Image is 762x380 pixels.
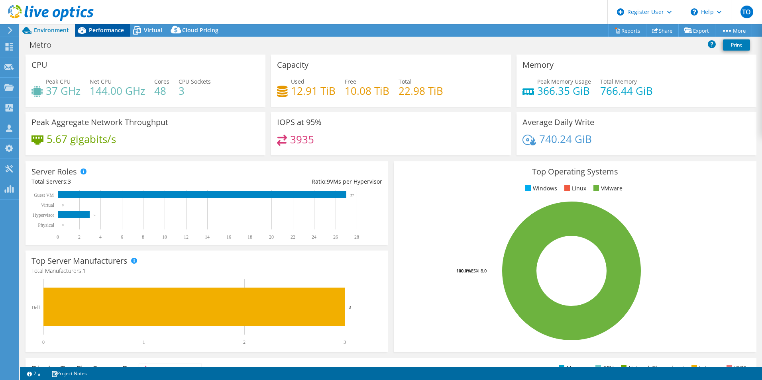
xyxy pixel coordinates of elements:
text: Virtual [41,202,55,208]
text: Physical [38,222,54,228]
h3: Capacity [277,61,308,69]
span: TO [740,6,753,18]
h4: 3 [179,86,211,95]
tspan: ESXi 8.0 [471,268,487,274]
span: 9 [327,178,330,185]
text: 3 [344,339,346,345]
text: 3 [349,305,351,309]
text: 12 [184,234,189,240]
span: Performance [89,26,124,34]
div: Total Servers: [31,177,207,186]
h4: 740.24 GiB [539,135,592,143]
span: Total [399,78,412,85]
tspan: 100.0% [456,268,471,274]
li: Windows [523,184,557,193]
span: Cores [154,78,169,85]
span: Cloud Pricing [182,26,218,34]
span: Virtual [144,26,162,34]
h3: IOPS at 95% [277,118,322,127]
span: Peak Memory Usage [537,78,591,85]
h4: Total Manufacturers: [31,266,382,275]
li: IOPS [725,364,746,372]
text: 24 [312,234,316,240]
h3: Peak Aggregate Network Throughput [31,118,168,127]
h3: Server Roles [31,167,77,176]
span: 1 [82,267,86,274]
span: Used [291,78,304,85]
a: More [715,24,752,37]
span: Environment [34,26,69,34]
h1: Metro [26,41,64,49]
span: CPU Sockets [179,78,211,85]
text: 26 [333,234,338,240]
text: Dell [31,305,40,310]
a: Export [678,24,715,37]
text: Guest VM [34,192,54,198]
text: 0 [62,223,64,227]
a: Share [646,24,679,37]
text: 27 [350,193,354,197]
li: Linux [562,184,586,193]
text: Hypervisor [33,212,54,218]
h4: 12.91 TiB [291,86,336,95]
text: 4 [99,234,102,240]
h4: 366.35 GiB [537,86,591,95]
li: CPU [593,364,614,372]
h3: CPU [31,61,47,69]
h4: 3935 [290,135,314,144]
text: 3 [94,213,96,217]
span: 3 [68,178,71,185]
span: IOPS [139,364,202,374]
span: Free [345,78,356,85]
text: 0 [57,234,59,240]
h4: 5.67 gigabits/s [47,135,116,143]
text: 6 [121,234,123,240]
li: Latency [689,364,719,372]
span: Net CPU [90,78,112,85]
text: 2 [243,339,245,345]
h4: 48 [154,86,169,95]
h3: Top Server Manufacturers [31,257,128,265]
text: 16 [226,234,231,240]
span: Total Memory [600,78,637,85]
h3: Memory [522,61,554,69]
a: 2 [22,368,46,378]
text: 10 [162,234,167,240]
text: 2 [78,234,81,240]
a: Reports [608,24,646,37]
h4: 766.44 GiB [600,86,653,95]
h3: Average Daily Write [522,118,594,127]
text: 28 [354,234,359,240]
h4: 144.00 GHz [90,86,145,95]
text: 8 [142,234,144,240]
text: 20 [269,234,274,240]
div: Ratio: VMs per Hypervisor [207,177,382,186]
li: Memory [557,364,588,372]
li: Network Throughput [619,364,684,372]
span: Peak CPU [46,78,71,85]
h4: 37 GHz [46,86,81,95]
h4: 10.08 TiB [345,86,389,95]
text: 14 [205,234,210,240]
h4: 22.98 TiB [399,86,443,95]
text: 18 [247,234,252,240]
text: 0 [62,203,64,207]
text: 0 [42,339,45,345]
li: VMware [591,184,623,193]
h3: Top Operating Systems [400,167,750,176]
svg: \n [691,8,698,16]
text: 22 [291,234,295,240]
a: Project Notes [46,368,92,378]
text: 1 [143,339,145,345]
a: Print [723,39,750,51]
